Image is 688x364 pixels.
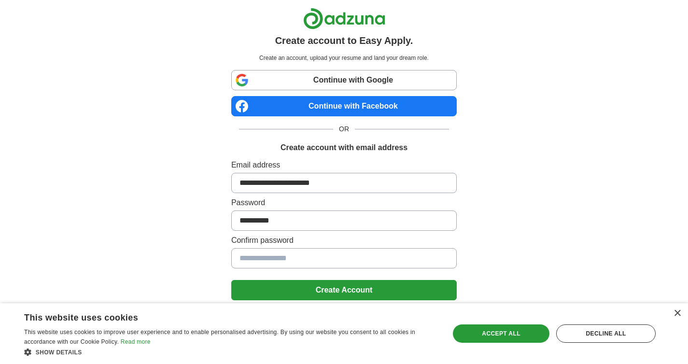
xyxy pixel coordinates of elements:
span: Show details [36,349,82,356]
a: Continue with Facebook [231,96,457,116]
h1: Create account with email address [281,142,407,154]
div: Close [674,310,681,317]
h1: Create account to Easy Apply. [275,33,413,48]
label: Confirm password [231,235,457,246]
div: Accept all [453,324,549,343]
p: Create an account, upload your resume and land your dream role. [233,54,455,62]
span: This website uses cookies to improve user experience and to enable personalised advertising. By u... [24,329,415,345]
button: Create Account [231,280,457,300]
a: Continue with Google [231,70,457,90]
div: Show details [24,347,437,357]
div: Decline all [556,324,656,343]
a: Read more, opens a new window [121,338,151,345]
img: Adzuna logo [303,8,385,29]
span: OR [333,124,355,134]
div: This website uses cookies [24,309,413,323]
label: Password [231,197,457,209]
label: Email address [231,159,457,171]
